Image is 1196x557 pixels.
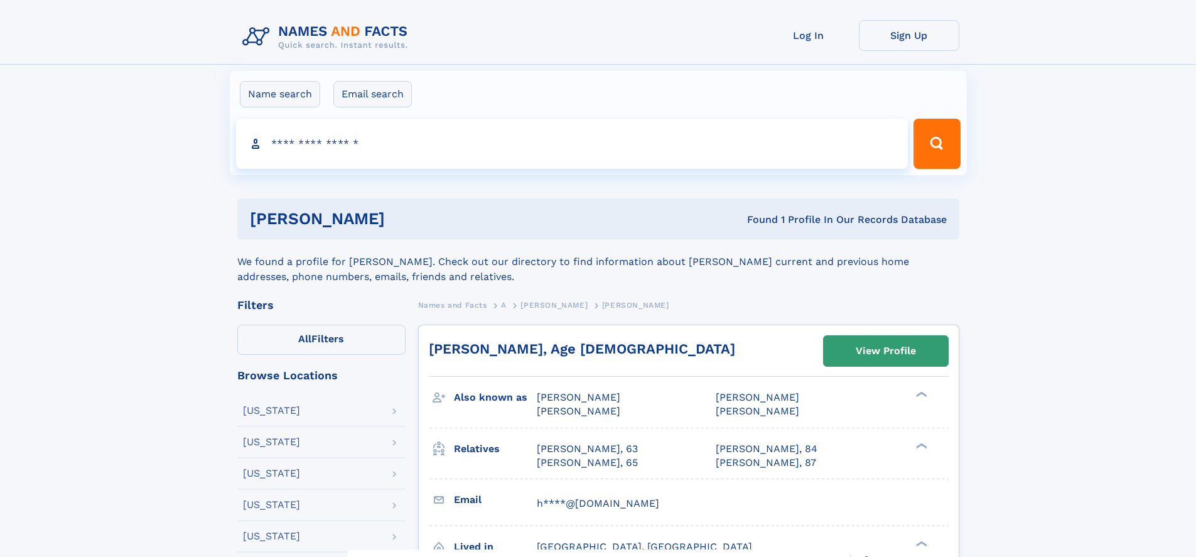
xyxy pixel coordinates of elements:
[537,456,638,470] a: [PERSON_NAME], 65
[716,442,817,456] a: [PERSON_NAME], 84
[240,81,320,107] label: Name search
[913,441,928,450] div: ❯
[243,437,300,447] div: [US_STATE]
[566,213,947,227] div: Found 1 Profile In Our Records Database
[454,438,537,460] h3: Relatives
[454,387,537,408] h3: Also known as
[716,391,799,403] span: [PERSON_NAME]
[236,119,908,169] input: search input
[758,20,859,51] a: Log In
[418,297,487,313] a: Names and Facts
[913,391,928,399] div: ❯
[501,297,507,313] a: A
[716,456,816,470] a: [PERSON_NAME], 87
[537,442,638,456] a: [PERSON_NAME], 63
[602,301,669,310] span: [PERSON_NAME]
[298,333,311,345] span: All
[454,489,537,511] h3: Email
[243,500,300,510] div: [US_STATE]
[333,81,412,107] label: Email search
[520,297,588,313] a: [PERSON_NAME]
[243,406,300,416] div: [US_STATE]
[537,541,752,553] span: [GEOGRAPHIC_DATA], [GEOGRAPHIC_DATA]
[243,468,300,479] div: [US_STATE]
[716,405,799,417] span: [PERSON_NAME]
[237,239,959,284] div: We found a profile for [PERSON_NAME]. Check out our directory to find information about [PERSON_N...
[237,370,406,381] div: Browse Locations
[537,405,620,417] span: [PERSON_NAME]
[429,341,735,357] a: [PERSON_NAME], Age [DEMOGRAPHIC_DATA]
[237,325,406,355] label: Filters
[501,301,507,310] span: A
[237,20,418,54] img: Logo Names and Facts
[537,391,620,403] span: [PERSON_NAME]
[859,20,959,51] a: Sign Up
[520,301,588,310] span: [PERSON_NAME]
[856,337,916,365] div: View Profile
[913,539,928,548] div: ❯
[250,211,566,227] h1: [PERSON_NAME]
[913,119,960,169] button: Search Button
[237,300,406,311] div: Filters
[243,531,300,541] div: [US_STATE]
[824,336,948,366] a: View Profile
